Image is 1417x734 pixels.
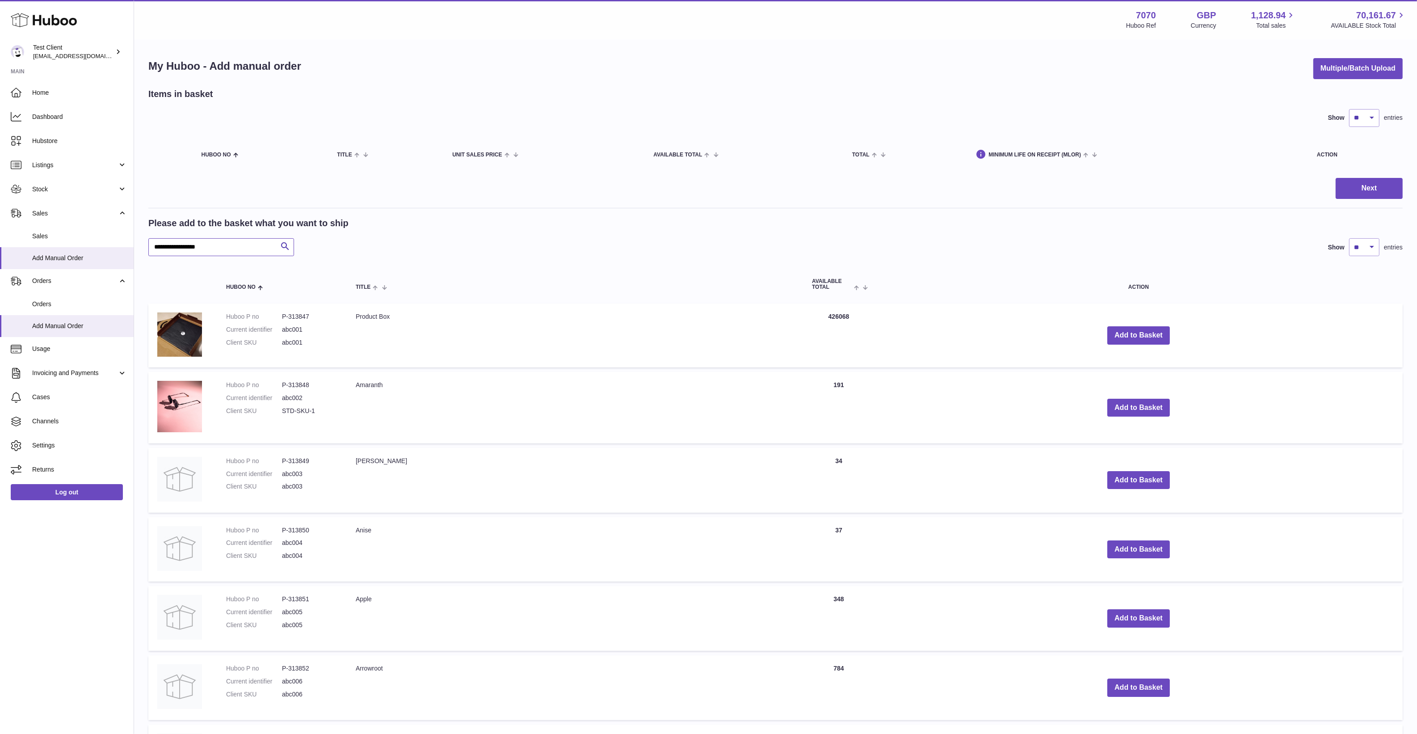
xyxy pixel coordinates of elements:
[803,517,875,582] td: 37
[1384,114,1403,122] span: entries
[226,325,282,334] dt: Current identifier
[226,470,282,478] dt: Current identifier
[226,407,282,415] dt: Client SKU
[282,407,338,415] dd: STD-SKU-1
[347,655,803,720] td: Arrowroot
[32,345,127,353] span: Usage
[226,457,282,465] dt: Huboo P no
[282,526,338,535] dd: P-313850
[32,137,127,145] span: Hubstore
[1107,679,1170,697] button: Add to Basket
[157,664,202,709] img: Arrowroot
[875,270,1403,299] th: Action
[803,448,875,513] td: 34
[347,372,803,443] td: Amaranth
[148,59,301,73] h1: My Huboo - Add manual order
[32,209,118,218] span: Sales
[1331,9,1406,30] a: 70,161.67 AVAILABLE Stock Total
[32,232,127,240] span: Sales
[226,690,282,699] dt: Client SKU
[653,152,702,158] span: AVAILABLE Total
[282,690,338,699] dd: abc006
[33,43,114,60] div: Test Client
[157,595,202,640] img: Apple
[157,312,202,356] img: Product Box
[282,482,338,491] dd: abc003
[1107,326,1170,345] button: Add to Basket
[32,277,118,285] span: Orders
[282,595,338,603] dd: P-313851
[1328,114,1345,122] label: Show
[347,586,803,651] td: Apple
[226,608,282,616] dt: Current identifier
[1313,58,1403,79] button: Multiple/Batch Upload
[226,539,282,547] dt: Current identifier
[1251,9,1296,30] a: 1,128.94 Total sales
[157,526,202,571] img: Anise
[282,394,338,402] dd: abc002
[226,552,282,560] dt: Client SKU
[347,517,803,582] td: Anise
[226,338,282,347] dt: Client SKU
[356,284,370,290] span: Title
[202,152,231,158] span: Huboo no
[32,89,127,97] span: Home
[337,152,352,158] span: Title
[1136,9,1156,21] strong: 7070
[148,88,213,100] h2: Items in basket
[803,586,875,651] td: 348
[33,52,131,59] span: [EMAIL_ADDRESS][DOMAIN_NAME]
[226,595,282,603] dt: Huboo P no
[32,441,127,450] span: Settings
[1107,471,1170,489] button: Add to Basket
[11,484,123,500] a: Log out
[282,381,338,389] dd: P-313848
[282,677,338,686] dd: abc006
[32,465,127,474] span: Returns
[1356,9,1396,21] span: 70,161.67
[347,304,803,367] td: Product Box
[282,457,338,465] dd: P-313849
[988,152,1081,158] span: Minimum Life On Receipt (MLOR)
[226,664,282,673] dt: Huboo P no
[157,381,202,432] img: Amaranth
[1107,399,1170,417] button: Add to Basket
[226,381,282,389] dt: Huboo P no
[1317,152,1394,158] div: Action
[1126,21,1156,30] div: Huboo Ref
[32,369,118,377] span: Invoicing and Payments
[32,185,118,194] span: Stock
[32,417,127,426] span: Channels
[1328,243,1345,252] label: Show
[1384,243,1403,252] span: entries
[11,45,24,59] img: internalAdmin-7070@internal.huboo.com
[1336,178,1403,199] button: Next
[32,393,127,401] span: Cases
[226,621,282,629] dt: Client SKU
[226,312,282,321] dt: Huboo P no
[812,278,852,290] span: AVAILABLE Total
[1256,21,1296,30] span: Total sales
[32,300,127,308] span: Orders
[803,304,875,367] td: 426068
[1331,21,1406,30] span: AVAILABLE Stock Total
[226,284,256,290] span: Huboo no
[226,482,282,491] dt: Client SKU
[32,113,127,121] span: Dashboard
[1197,9,1216,21] strong: GBP
[226,526,282,535] dt: Huboo P no
[157,457,202,502] img: Angelica
[852,152,870,158] span: Total
[282,539,338,547] dd: abc004
[226,677,282,686] dt: Current identifier
[803,372,875,443] td: 191
[1191,21,1216,30] div: Currency
[32,161,118,169] span: Listings
[148,217,349,229] h2: Please add to the basket what you want to ship
[282,312,338,321] dd: P-313847
[282,552,338,560] dd: abc004
[1107,540,1170,559] button: Add to Basket
[226,394,282,402] dt: Current identifier
[282,664,338,673] dd: P-313852
[282,338,338,347] dd: abc001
